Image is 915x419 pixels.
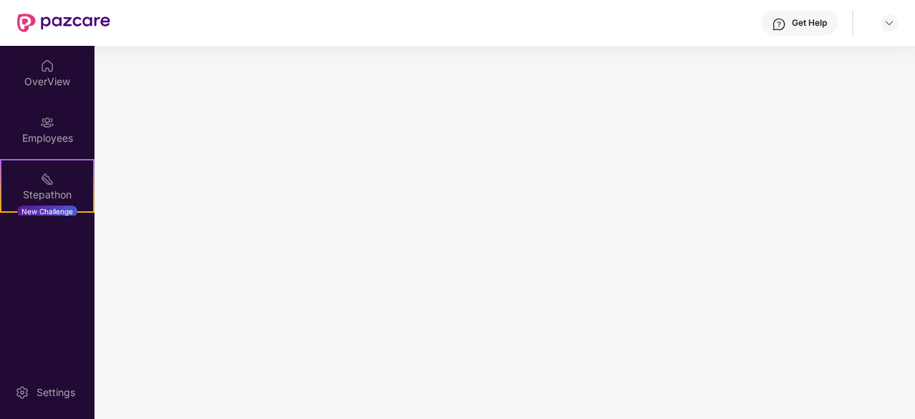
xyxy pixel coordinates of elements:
[883,17,895,29] img: svg+xml;base64,PHN2ZyBpZD0iRHJvcGRvd24tMzJ4MzIiIHhtbG5zPSJodHRwOi8vd3d3LnczLm9yZy8yMDAwL3N2ZyIgd2...
[792,17,827,29] div: Get Help
[772,17,786,32] img: svg+xml;base64,PHN2ZyBpZD0iSGVscC0zMngzMiIgeG1sbnM9Imh0dHA6Ly93d3cudzMub3JnLzIwMDAvc3ZnIiB3aWR0aD...
[32,385,79,400] div: Settings
[1,188,93,202] div: Stepathon
[17,14,110,32] img: New Pazcare Logo
[40,59,54,73] img: svg+xml;base64,PHN2ZyBpZD0iSG9tZSIgeG1sbnM9Imh0dHA6Ly93d3cudzMub3JnLzIwMDAvc3ZnIiB3aWR0aD0iMjAiIG...
[40,172,54,186] img: svg+xml;base64,PHN2ZyB4bWxucz0iaHR0cDovL3d3dy53My5vcmcvMjAwMC9zdmciIHdpZHRoPSIyMSIgaGVpZ2h0PSIyMC...
[40,115,54,130] img: svg+xml;base64,PHN2ZyBpZD0iRW1wbG95ZWVzIiB4bWxucz0iaHR0cDovL3d3dy53My5vcmcvMjAwMC9zdmciIHdpZHRoPS...
[17,206,77,217] div: New Challenge
[15,385,29,400] img: svg+xml;base64,PHN2ZyBpZD0iU2V0dGluZy0yMHgyMCIgeG1sbnM9Imh0dHA6Ly93d3cudzMub3JnLzIwMDAvc3ZnIiB3aW...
